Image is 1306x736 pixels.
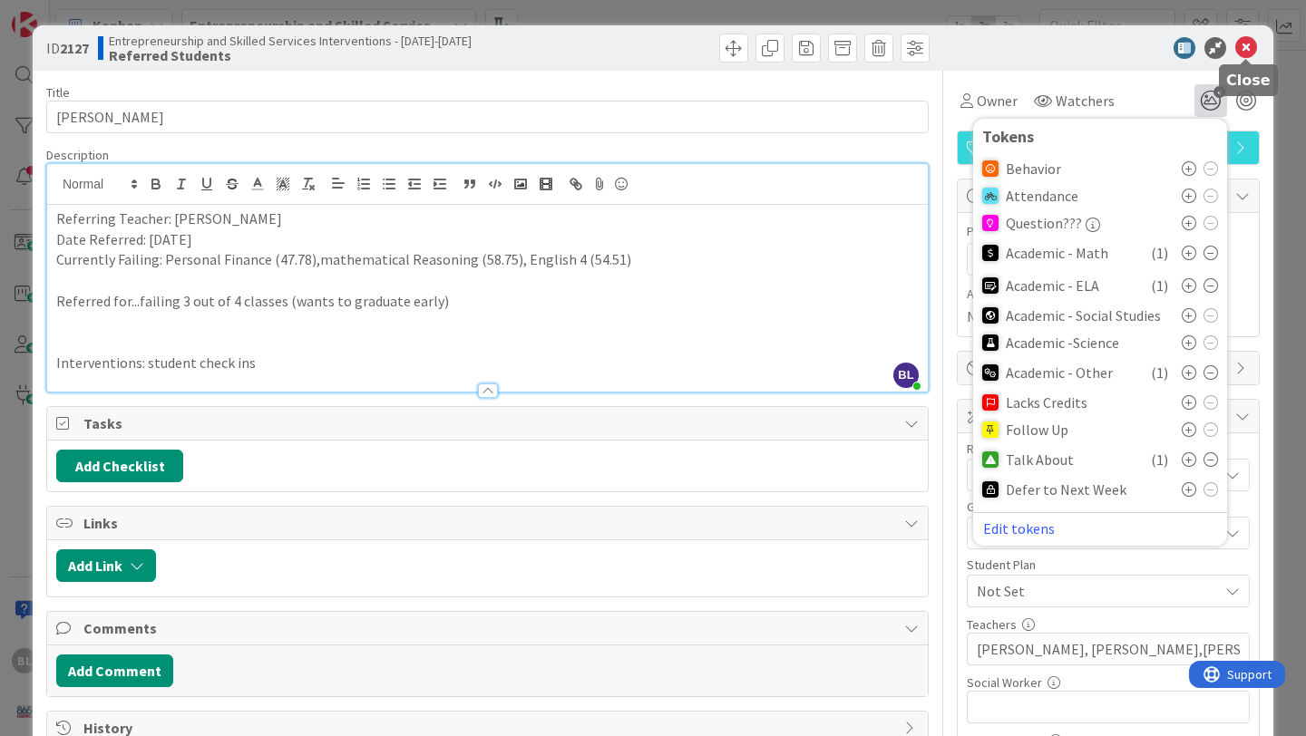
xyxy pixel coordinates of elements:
span: Lacks Credits [1006,394,1087,411]
p: Interventions: student check ins [56,353,919,373]
b: 2127 [60,39,89,57]
span: Academic - Other [1006,364,1113,381]
p: Currently Failing: Personal Finance (47.78),mathematical Reasoning (58.75), English 4 (54.51) [56,249,919,270]
span: ( 1 ) [1151,242,1168,264]
span: Not Started Yet [967,305,1063,327]
span: Follow Up [1006,421,1068,438]
span: Question??? [1006,215,1082,231]
label: Teachers [967,616,1017,633]
span: ( 1 ) [1151,362,1168,383]
p: Date Referred: [DATE] [56,229,919,250]
span: Links [83,512,895,534]
span: BL [893,363,919,388]
label: Title [46,84,70,101]
span: 4 [1213,86,1225,98]
label: Social Worker [967,674,1042,691]
button: Edit tokens [982,520,1056,537]
button: Add Link [56,549,156,582]
b: Referred Students [109,48,472,63]
span: Defer to Next Week [1006,481,1126,498]
span: Academic - ELA [1006,277,1099,294]
span: Planned Dates [967,222,1250,241]
p: Referred for...failing 3 out of 4 classes (wants to graduate early) [56,291,919,312]
button: Add Checklist [56,450,183,482]
span: Academic - Social Studies [1006,307,1161,324]
span: Academic -Science [1006,334,1119,351]
button: Add Comment [56,654,173,687]
span: Not Set [977,580,1218,602]
p: Referring Teacher: [PERSON_NAME] [56,208,919,229]
input: type card name here... [46,101,929,133]
span: Academic - Math [1006,245,1108,261]
h5: Close [1226,72,1271,89]
span: ( 1 ) [1151,275,1168,296]
span: Behavior [1006,160,1061,177]
span: Tasks [83,412,895,434]
span: Support [38,3,83,24]
span: Entrepreneurship and Skilled Services Interventions - [DATE]-[DATE] [109,34,472,48]
span: ID [46,37,89,59]
span: Owner [977,90,1018,111]
span: Talk About [1006,451,1074,468]
div: Risk [967,442,1250,455]
span: Attendance [1006,188,1078,204]
div: Grade [967,500,1250,513]
span: Comments [83,617,895,639]
div: Student Plan [967,558,1250,571]
span: Watchers [1056,90,1115,111]
span: ( 1 ) [1151,449,1168,470]
div: Tokens [982,128,1218,146]
span: Actual Dates [967,285,1250,304]
span: Description [46,147,109,163]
